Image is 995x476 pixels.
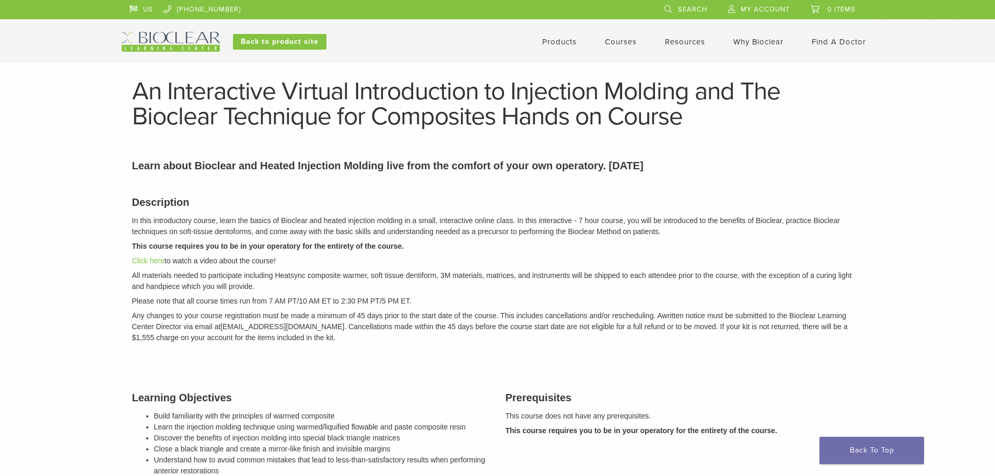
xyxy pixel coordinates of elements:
span: Search [678,5,707,14]
a: Click here [132,257,165,265]
a: Find A Doctor [812,37,866,47]
strong: This course requires you to be in your operatory for the entirety of the course. [132,242,404,250]
a: Back to product site [233,34,326,50]
a: Products [542,37,577,47]
h3: Description [132,194,863,210]
strong: This course requires you to be in your operatory for the entirety of the course. [506,426,777,435]
p: to watch a video about the course! [132,256,863,266]
li: Discover the benefits of injection molding into special black triangle matrices [154,433,490,444]
a: Why Bioclear [733,37,783,47]
li: Build familiarity with the principles of warmed composite [154,411,490,422]
p: Learn about Bioclear and Heated Injection Molding live from the comfort of your own operatory. [D... [132,158,863,173]
h3: Learning Objectives [132,390,490,405]
a: Resources [665,37,705,47]
span: Any changes to your course registration must be made a minimum of 45 days prior to the start date... [132,311,662,320]
p: Please note that all course times run from 7 AM PT/10 AM ET to 2:30 PM PT/5 PM ET. [132,296,863,307]
p: In this introductory course, learn the basics of Bioclear and heated injection molding in a small... [132,215,863,237]
h3: Prerequisites [506,390,863,405]
a: Back To Top [820,437,924,464]
a: Courses [605,37,637,47]
p: All materials needed to participate including Heatsync composite warmer, soft tissue dentiform, 3... [132,270,863,292]
span: 0 items [827,5,856,14]
p: This course does not have any prerequisites. [506,411,863,422]
li: Learn the injection molding technique using warmed/liquified flowable and paste composite resin [154,422,490,433]
li: Close a black triangle and create a mirror-like finish and invisible margins [154,444,490,455]
span: My Account [741,5,790,14]
em: written notice must be submitted to the Bioclear Learning Center Director via email at [EMAIL_ADD... [132,311,848,342]
img: Bioclear [122,32,220,52]
h1: An Interactive Virtual Introduction to Injection Molding and The Bioclear Technique for Composite... [132,79,863,129]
